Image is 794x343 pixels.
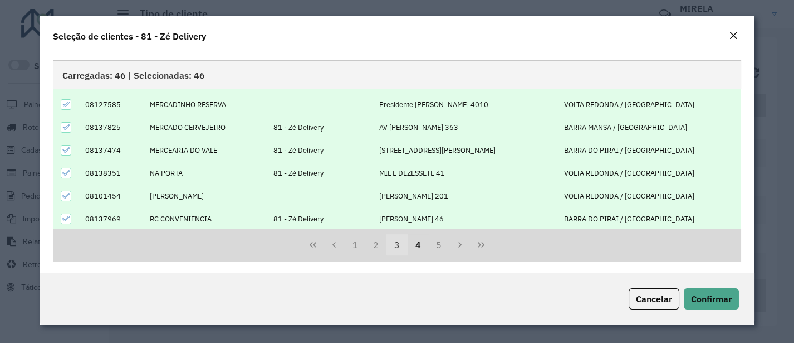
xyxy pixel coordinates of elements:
button: Previous Page [324,234,345,255]
button: Close [726,29,741,44]
td: VOLTA REDONDA / [GEOGRAPHIC_DATA] [558,162,741,185]
td: [PERSON_NAME] 201 [374,185,558,207]
td: [STREET_ADDRESS][PERSON_NAME] [374,139,558,162]
td: 81 - Zé Delivery [267,116,374,139]
button: 5 [429,234,450,255]
td: VOLTA REDONDA / [GEOGRAPHIC_DATA] [558,93,741,116]
em: Fechar [729,31,738,40]
td: MERCADO CERVEJEIRO [144,116,267,139]
span: Confirmar [691,293,732,305]
td: 81 - Zé Delivery [267,162,374,185]
td: 08127585 [80,93,144,116]
td: AV [PERSON_NAME] 363 [374,116,558,139]
td: NA PORTA [144,162,267,185]
span: Cancelar [636,293,672,305]
td: Presidente [PERSON_NAME] 4010 [374,93,558,116]
button: Last Page [470,234,492,255]
td: [PERSON_NAME] 46 [374,207,558,230]
td: 08137969 [80,207,144,230]
h4: Seleção de clientes - 81 - Zé Delivery [53,30,206,43]
td: 08101454 [80,185,144,207]
button: Cancelar [629,288,679,310]
td: VOLTA REDONDA / [GEOGRAPHIC_DATA] [558,185,741,207]
button: Confirmar [684,288,739,310]
td: BARRA MANSA / [GEOGRAPHIC_DATA] [558,116,741,139]
td: 08137825 [80,116,144,139]
button: Next Page [449,234,470,255]
td: RC CONVENIENCIA [144,207,267,230]
td: BARRA DO PIRAI / [GEOGRAPHIC_DATA] [558,207,741,230]
button: First Page [302,234,324,255]
td: 08137474 [80,139,144,162]
td: 08138351 [80,162,144,185]
td: [PERSON_NAME] [144,185,267,207]
button: 2 [365,234,386,255]
td: MIL E DEZESSETE 41 [374,162,558,185]
td: MERCADINHO RESERVA [144,93,267,116]
div: Carregadas: 46 | Selecionadas: 46 [53,60,741,89]
button: 1 [345,234,366,255]
button: 4 [408,234,429,255]
td: 81 - Zé Delivery [267,207,374,230]
button: 3 [386,234,408,255]
td: MERCEARIA DO VALE [144,139,267,162]
td: BARRA DO PIRAI / [GEOGRAPHIC_DATA] [558,139,741,162]
td: 81 - Zé Delivery [267,139,374,162]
